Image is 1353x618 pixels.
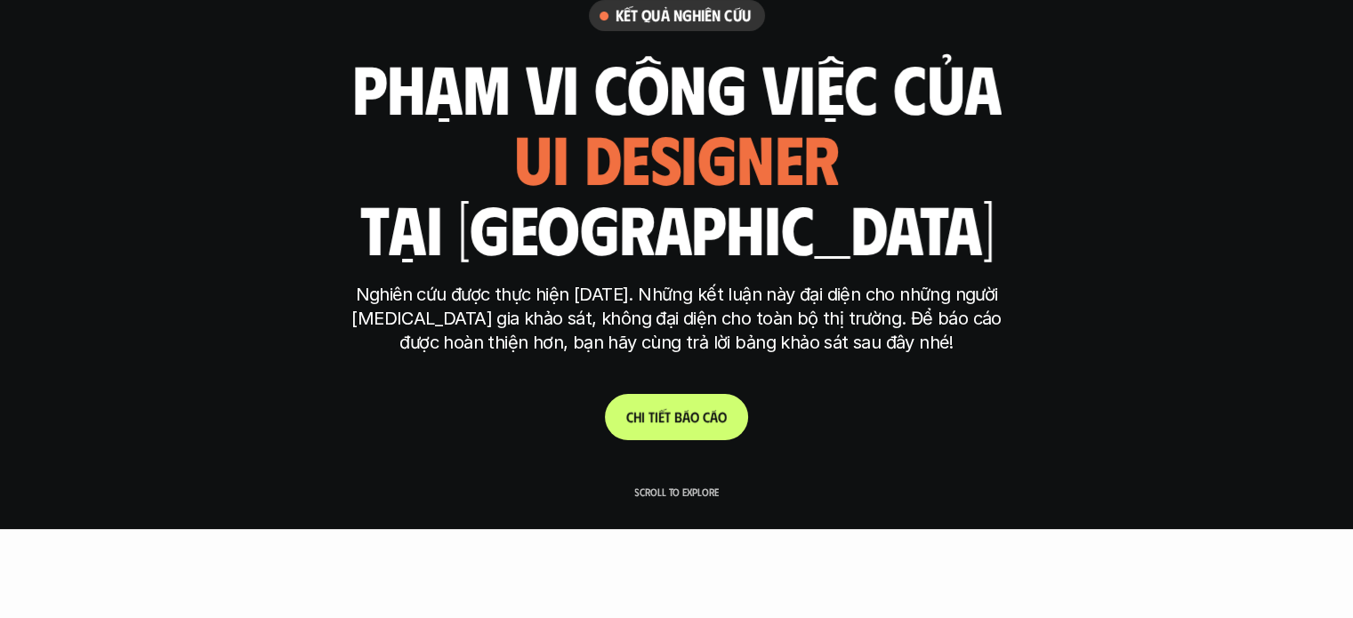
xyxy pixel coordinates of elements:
h1: phạm vi công việc của [352,50,1002,124]
p: Scroll to explore [634,486,719,498]
h6: Kết quả nghiên cứu [616,5,751,26]
h1: tại [GEOGRAPHIC_DATA] [359,190,994,265]
p: Nghiên cứu được thực hiện [DATE]. Những kết luận này đại diện cho những người [MEDICAL_DATA] gia ... [343,283,1011,355]
a: Chitiếtbáocáo [605,394,748,440]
